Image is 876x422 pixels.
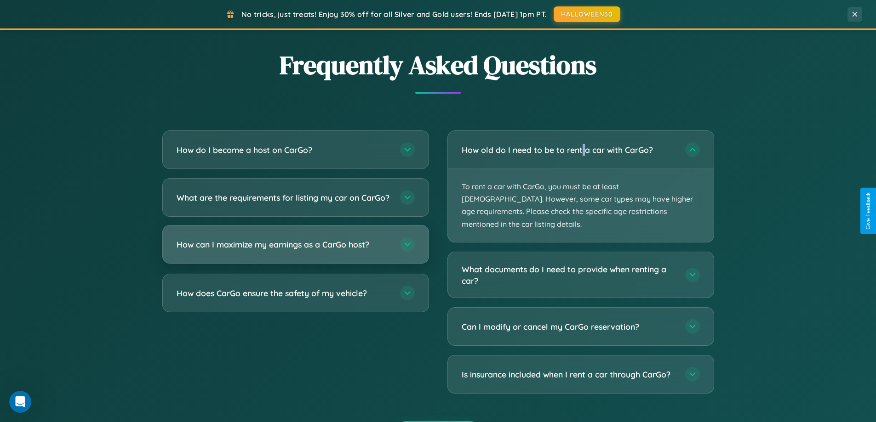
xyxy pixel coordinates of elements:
[177,192,391,203] h3: What are the requirements for listing my car on CarGo?
[241,10,547,19] span: No tricks, just treats! Enjoy 30% off for all Silver and Gold users! Ends [DATE] 1pm PT.
[554,6,620,22] button: HALLOWEEN30
[448,169,714,242] p: To rent a car with CarGo, you must be at least [DEMOGRAPHIC_DATA]. However, some car types may ha...
[462,369,676,380] h3: Is insurance included when I rent a car through CarGo?
[177,287,391,299] h3: How does CarGo ensure the safety of my vehicle?
[462,321,676,332] h3: Can I modify or cancel my CarGo reservation?
[462,264,676,286] h3: What documents do I need to provide when renting a car?
[177,239,391,250] h3: How can I maximize my earnings as a CarGo host?
[9,391,31,413] iframe: Intercom live chat
[177,144,391,156] h3: How do I become a host on CarGo?
[865,192,871,230] div: Give Feedback
[462,144,676,156] h3: How old do I need to be to rent a car with CarGo?
[162,47,714,83] h2: Frequently Asked Questions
